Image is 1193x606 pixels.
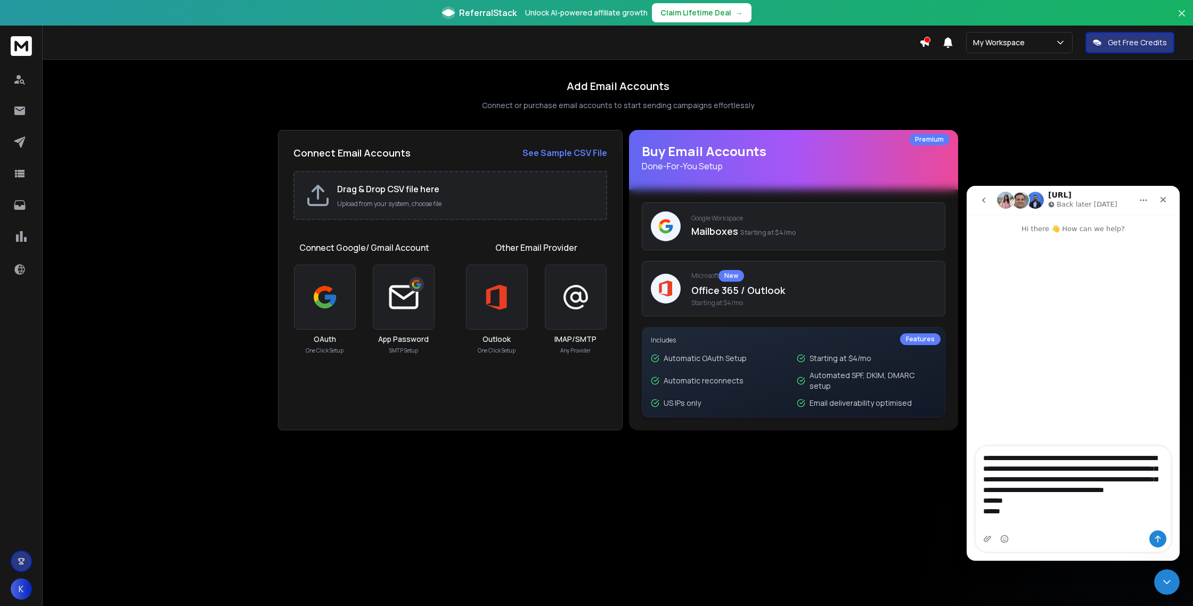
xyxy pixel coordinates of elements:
p: Google Workspace [691,214,936,223]
div: Premium [909,134,950,145]
p: My Workspace [973,37,1029,48]
p: Microsoft [691,270,936,282]
span: Starting at $4/mo [691,299,936,307]
p: Connect or purchase email accounts to start sending campaigns effortlessly [482,100,754,111]
h2: Connect Email Accounts [293,145,411,160]
h1: Add Email Accounts [567,79,669,94]
p: Starting at $4/mo [810,353,871,364]
a: See Sample CSV File [522,146,607,159]
p: Done-For-You Setup [642,160,945,173]
h1: Other Email Provider [495,241,577,254]
p: Get Free Credits [1108,37,1167,48]
button: Claim Lifetime Deal→ [652,3,751,22]
div: New [718,270,744,282]
p: Mailboxes [691,224,936,239]
p: Office 365 / Outlook [691,283,936,298]
p: Automatic reconnects [664,375,743,386]
p: Any Provider [560,347,591,355]
span: ReferralStack [459,6,517,19]
p: Automated SPF, DKIM, DMARC setup [810,370,936,391]
h3: IMAP/SMTP [554,334,596,345]
span: → [736,7,743,18]
button: K [11,578,32,600]
p: Includes [651,336,936,345]
p: Unlock AI-powered affiliate growth [525,7,648,18]
h1: Buy Email Accounts [642,143,945,173]
p: One Click Setup [478,347,516,355]
strong: See Sample CSV File [522,147,607,159]
h3: OAuth [314,334,336,345]
p: US IPs only [664,398,701,408]
h2: Drag & Drop CSV file here [337,183,595,195]
h3: App Password [378,334,429,345]
p: One Click Setup [306,347,344,355]
span: Starting at $4/mo [740,228,796,237]
h3: Outlook [483,334,511,345]
p: SMTP Setup [389,347,418,355]
button: Get Free Credits [1085,32,1174,53]
iframe: Intercom live chat [967,186,1180,561]
div: Features [900,333,941,345]
p: Upload from your system, choose file [337,200,595,208]
button: Close banner [1175,6,1189,32]
iframe: Intercom live chat [1154,569,1180,595]
p: Email deliverability optimised [810,398,912,408]
h1: Connect Google/ Gmail Account [299,241,429,254]
p: Automatic OAuth Setup [664,353,747,364]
